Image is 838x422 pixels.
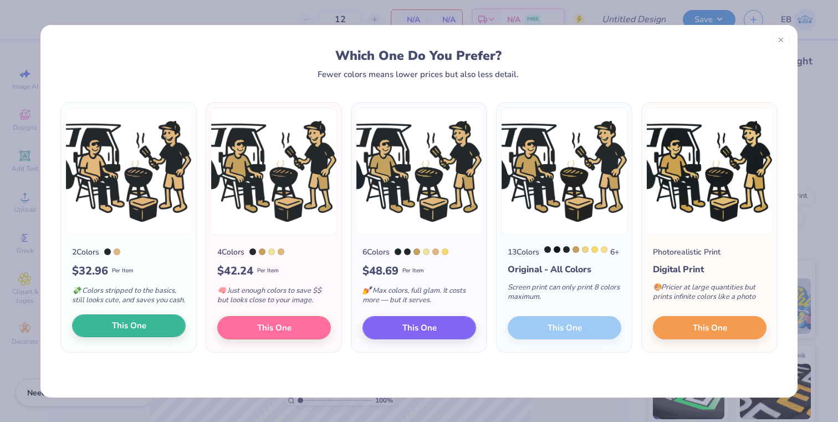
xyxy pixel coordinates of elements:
div: Black 6 C [554,246,560,253]
div: Max colors, full glam. It costs more — but it serves. [362,279,476,316]
div: 607 C [423,248,430,255]
div: Just enough colors to save $$ but looks close to your image. [217,279,331,316]
button: This One [72,314,186,338]
span: $ 32.96 [72,263,108,279]
img: Photorealistic preview [646,108,773,235]
div: 607 C [268,248,275,255]
div: Colors stripped to the basics, still looks cute, and saves you cash. [72,279,186,316]
img: 6 color option [356,108,482,235]
span: $ 42.24 [217,263,253,279]
div: 13 Colors [508,246,539,258]
span: This One [112,319,146,332]
img: 13 color option [501,108,627,235]
div: Photorealistic Print [653,246,721,258]
div: 6 Colors [362,246,390,258]
div: 426 C [249,248,256,255]
span: 💸 [72,286,81,296]
div: 7407 C [573,246,579,253]
div: 433 C [395,248,401,255]
div: Original - All Colors [508,263,621,276]
div: 127 C [591,246,598,253]
div: 426 C [104,248,111,255]
span: This One [402,321,437,334]
div: 426 C [404,248,411,255]
div: 7403 C [582,246,589,253]
div: 7508 C [114,248,120,255]
div: 426 C [563,246,570,253]
div: 4 Colors [217,246,244,258]
div: Pricier at large quantities but prints infinite colors like a photo [653,276,767,313]
div: 2 Colors [72,246,99,258]
img: 2 color option [65,108,192,235]
div: 1205 C [601,246,607,253]
div: 6 + [544,246,619,258]
span: 🧠 [217,286,226,296]
div: 127 C [442,248,448,255]
span: Per Item [402,267,424,275]
div: Screen print can only print 8 colors maximum. [508,276,621,313]
span: 💅 [362,286,371,296]
div: Which One Do You Prefer? [71,48,767,63]
button: This One [653,316,767,339]
div: 7407 C [259,248,265,255]
img: 4 color option [211,108,337,235]
span: This One [693,321,727,334]
span: $ 48.69 [362,263,398,279]
div: Digital Print [653,263,767,276]
button: This One [217,316,331,339]
span: This One [257,321,292,334]
div: 7508 C [432,248,439,255]
button: This One [362,316,476,339]
div: Fewer colors means lower prices but also less detail. [318,70,519,79]
span: 🎨 [653,282,662,292]
div: 7508 C [278,248,284,255]
div: 7407 C [413,248,420,255]
span: Per Item [112,267,134,275]
div: 433 C [544,246,551,253]
span: Per Item [257,267,279,275]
